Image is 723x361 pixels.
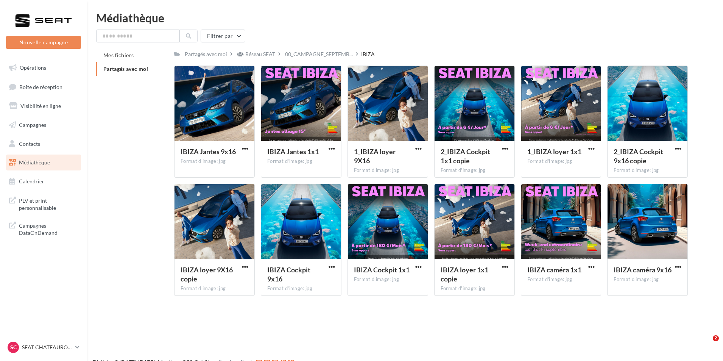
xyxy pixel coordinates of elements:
a: Boîte de réception [5,79,83,95]
div: Format d'image: jpg [527,276,595,283]
div: Format d'image: jpg [181,158,248,165]
span: Opérations [20,64,46,71]
button: Nouvelle campagne [6,36,81,49]
div: Partagés avec moi [185,50,227,58]
div: Format d'image: jpg [354,276,422,283]
a: Contacts [5,136,83,152]
div: IBIZA [361,50,375,58]
a: PLV et print personnalisable [5,192,83,215]
div: Format d'image: jpg [267,158,335,165]
div: Médiathèque [96,12,714,23]
span: Visibilité en ligne [20,103,61,109]
div: Réseau SEAT [245,50,275,58]
span: IBIZA Cockpit 1x1 [354,266,410,274]
div: Format d'image: jpg [441,285,508,292]
span: IBIZA caméra 1x1 [527,266,581,274]
div: Format d'image: jpg [181,285,248,292]
span: IBIZA loyer 1x1 copie [441,266,488,283]
span: Campagnes [19,122,46,128]
span: 2_IBIZA Cockpit 1x1 copie [441,147,490,165]
span: IBIZA loyer 9X16 copie [181,266,233,283]
span: Campagnes DataOnDemand [19,220,78,237]
span: Contacts [19,140,40,147]
span: PLV et print personnalisable [19,195,78,212]
span: 1_IBIZA loyer 1x1 [527,147,581,156]
div: Format d'image: jpg [614,276,681,283]
div: Format d'image: jpg [527,158,595,165]
span: IBIZA Cockpit 9x16 [267,266,310,283]
span: 00_CAMPAGNE_SEPTEMB... [285,50,353,58]
span: Mes fichiers [103,52,134,58]
span: Médiathèque [19,159,50,166]
a: SC SEAT CHATEAUROUX [6,340,81,355]
div: Format d'image: jpg [354,167,422,174]
button: Filtrer par [201,30,245,42]
div: Format d'image: jpg [441,167,508,174]
div: Format d'image: jpg [267,285,335,292]
p: SEAT CHATEAUROUX [22,344,72,351]
span: IBIZA Jantes 9x16 [181,147,236,156]
span: Boîte de réception [19,83,62,90]
span: Calendrier [19,178,44,184]
div: Format d'image: jpg [614,167,681,174]
a: Opérations [5,60,83,76]
a: Campagnes DataOnDemand [5,217,83,240]
a: Visibilité en ligne [5,98,83,114]
span: 2 [713,335,719,341]
span: IBIZA caméra 9x16 [614,266,672,274]
span: IBIZA Jantes 1x1 [267,147,319,156]
span: 2_IBIZA Cockpit 9x16 copie [614,147,663,165]
span: Partagés avec moi [103,66,148,72]
span: SC [10,344,17,351]
a: Campagnes [5,117,83,133]
a: Calendrier [5,173,83,189]
iframe: Intercom live chat [697,335,715,353]
a: Médiathèque [5,155,83,170]
span: 1_IBIZA loyer 9X16 [354,147,396,165]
